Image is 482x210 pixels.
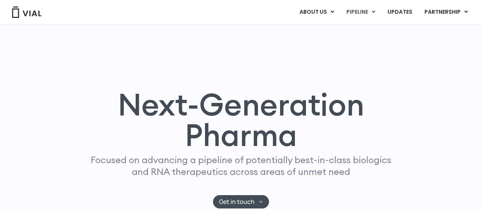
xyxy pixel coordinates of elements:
[11,6,42,18] img: Vial Logo
[213,195,269,208] a: Get in touch
[88,154,395,178] p: Focused on advancing a pipeline of potentially best-in-class biologics and RNA therapeutics acros...
[219,199,255,205] span: Get in touch
[381,6,418,19] a: UPDATES
[76,89,406,150] h1: Next-Generation Pharma
[293,6,340,19] a: ABOUT USMenu Toggle
[340,6,381,19] a: PIPELINEMenu Toggle
[418,6,474,19] a: PARTNERSHIPMenu Toggle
